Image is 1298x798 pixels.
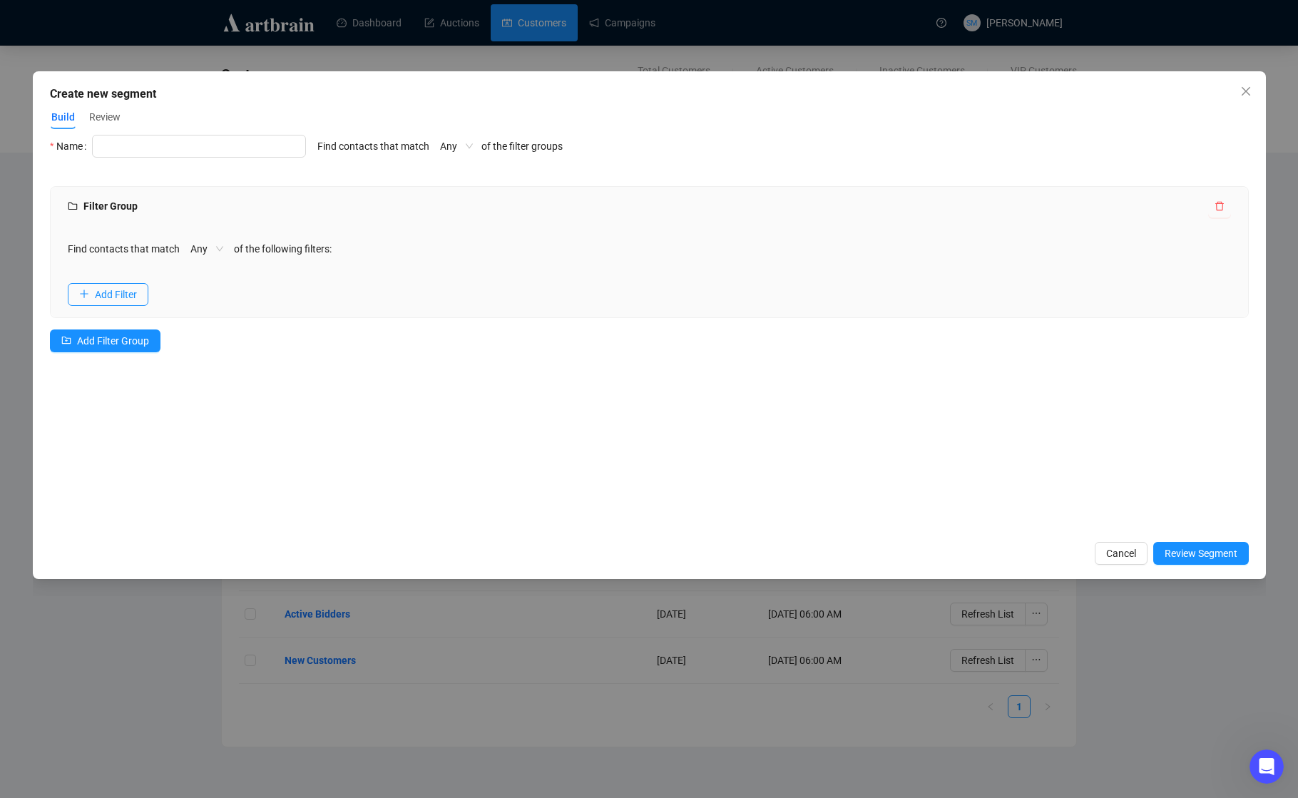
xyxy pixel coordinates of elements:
span: Add Filter Group [77,333,149,349]
button: Review [88,106,122,128]
span: folder [68,201,78,211]
div: Find contacts that match of the filter groups [317,135,563,175]
span: Any [190,238,223,260]
button: Close [1235,80,1257,103]
div: Find contacts that match of the following filters: [68,237,1231,260]
button: Review Segment [1153,542,1249,565]
button: Cancel [1095,542,1148,565]
span: folder-add [61,335,71,345]
button: Build [50,106,76,129]
span: close [1240,86,1252,97]
span: Build [51,110,75,125]
span: Cancel [1106,546,1136,561]
iframe: Intercom live chat [1250,750,1284,784]
button: Add Filter [68,283,148,306]
div: Create new segment [50,86,1249,103]
label: Name [50,135,92,158]
span: delete [1215,201,1225,211]
span: Add Filter [95,287,137,302]
button: Add Filter Group [50,329,160,352]
span: Filter Group [68,200,138,212]
span: Review Segment [1165,546,1237,561]
span: Any [440,135,473,157]
span: plus [79,289,89,299]
span: Review [89,110,121,125]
